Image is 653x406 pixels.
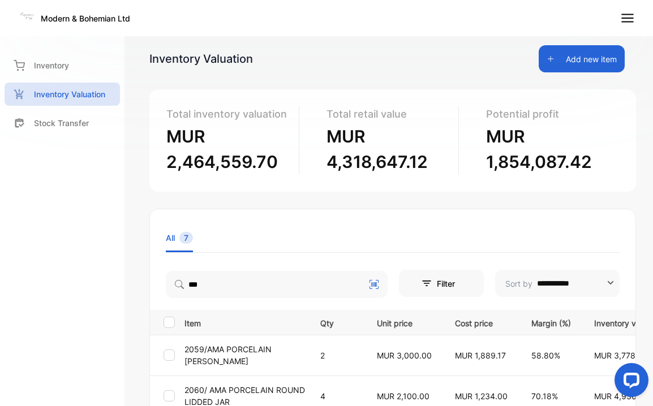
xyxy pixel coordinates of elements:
p: Sort by [505,278,532,290]
span: MUR 3,000.00 [377,351,432,360]
p: Qty [320,315,354,329]
div: Inventory Valuation [149,50,253,67]
p: Inventory Valuation [34,88,105,100]
span: MUR 4,936.00 [594,391,649,401]
p: Margin (%) [531,315,571,329]
p: Potential profit [486,106,610,122]
p: Unit price [377,315,432,329]
span: MUR 2,100.00 [377,391,429,401]
p: 70.18% [531,390,571,402]
a: Inventory Valuation [5,83,120,106]
span: 7 [179,232,193,244]
a: Stock Transfer [5,111,120,135]
span: MUR 1,889.17 [455,351,506,360]
p: Inventory value [594,315,651,329]
li: All [166,223,193,252]
p: Total inventory valuation [166,106,290,122]
iframe: LiveChat chat widget [605,359,653,406]
img: Logo [18,8,35,25]
span: MUR 1,854,087.42 [486,126,592,172]
p: Inventory [34,59,69,71]
span: MUR 2,464,559.70 [166,126,278,172]
span: MUR 1,234.00 [455,391,508,401]
button: Sort by [495,270,620,297]
p: Total retail value [326,106,450,122]
button: Add new item [539,45,625,72]
p: 4 [320,390,336,402]
a: Inventory [5,54,120,77]
span: MUR 4,318,647.12 [326,126,428,172]
p: Item [184,315,306,329]
p: Stock Transfer [34,117,89,129]
p: Modern & Bohemian Ltd [41,12,130,24]
p: 58.80% [531,349,571,361]
span: MUR 3,778.34 [594,351,648,360]
p: 2 [320,349,336,361]
p: Cost price [455,315,508,329]
p: 2059/AMA PORCELAIN [PERSON_NAME] [184,343,306,367]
